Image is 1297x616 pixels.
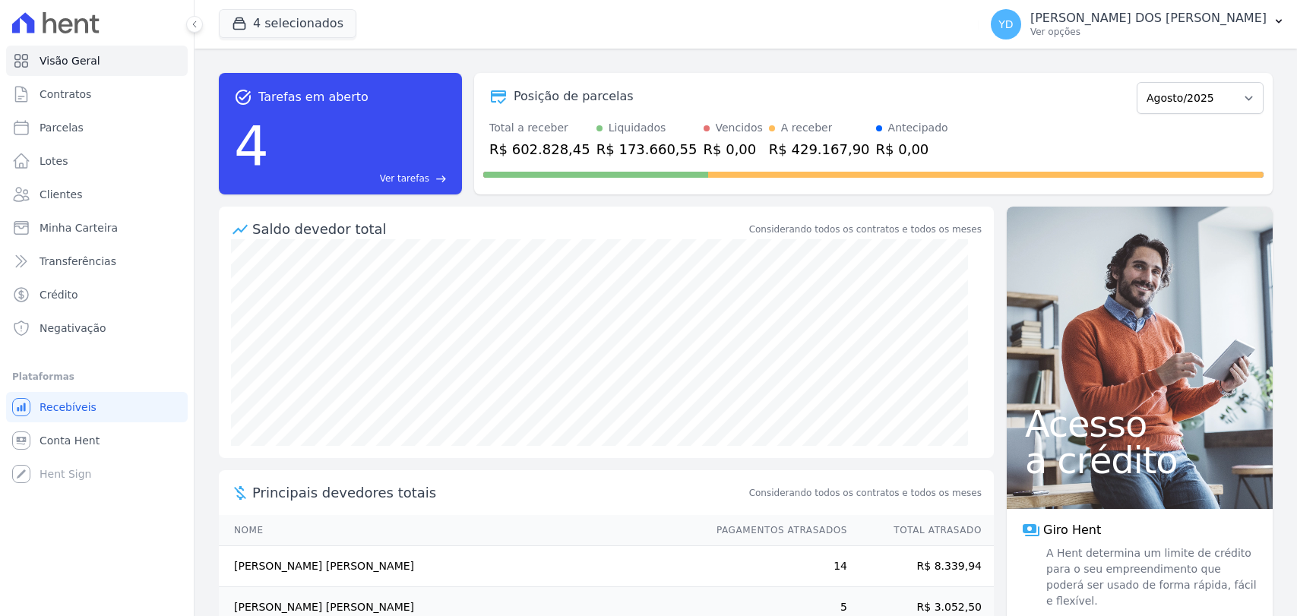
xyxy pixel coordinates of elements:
[769,139,870,160] div: R$ 429.167,90
[40,187,82,202] span: Clientes
[979,3,1297,46] button: YD [PERSON_NAME] DOS [PERSON_NAME] Ver opções
[749,486,982,500] span: Considerando todos os contratos e todos os meses
[275,172,447,185] a: Ver tarefas east
[40,153,68,169] span: Lotes
[1025,442,1254,479] span: a crédito
[234,88,252,106] span: task_alt
[252,219,746,239] div: Saldo devedor total
[219,546,702,587] td: [PERSON_NAME] [PERSON_NAME]
[6,392,188,422] a: Recebíveis
[6,146,188,176] a: Lotes
[781,120,833,136] div: A receber
[252,482,746,503] span: Principais devedores totais
[40,120,84,135] span: Parcelas
[1043,545,1257,609] span: A Hent determina um limite de crédito para o seu empreendimento que poderá ser usado de forma ráp...
[40,254,116,269] span: Transferências
[6,112,188,143] a: Parcelas
[219,515,702,546] th: Nome
[6,79,188,109] a: Contratos
[6,213,188,243] a: Minha Carteira
[40,87,91,102] span: Contratos
[716,120,763,136] div: Vencidos
[702,546,848,587] td: 14
[40,433,100,448] span: Conta Hent
[1030,26,1267,38] p: Ver opções
[435,173,447,185] span: east
[40,287,78,302] span: Crédito
[40,400,96,415] span: Recebíveis
[848,546,994,587] td: R$ 8.339,94
[489,120,590,136] div: Total a receber
[6,425,188,456] a: Conta Hent
[596,139,698,160] div: R$ 173.660,55
[704,139,763,160] div: R$ 0,00
[234,106,269,185] div: 4
[6,280,188,310] a: Crédito
[1043,521,1101,539] span: Giro Hent
[489,139,590,160] div: R$ 602.828,45
[848,515,994,546] th: Total Atrasado
[6,179,188,210] a: Clientes
[749,223,982,236] div: Considerando todos os contratos e todos os meses
[40,53,100,68] span: Visão Geral
[1025,406,1254,442] span: Acesso
[609,120,666,136] div: Liquidados
[1030,11,1267,26] p: [PERSON_NAME] DOS [PERSON_NAME]
[40,321,106,336] span: Negativação
[258,88,369,106] span: Tarefas em aberto
[888,120,948,136] div: Antecipado
[514,87,634,106] div: Posição de parcelas
[998,19,1013,30] span: YD
[6,246,188,276] a: Transferências
[6,313,188,343] a: Negativação
[6,46,188,76] a: Visão Geral
[702,515,848,546] th: Pagamentos Atrasados
[219,9,356,38] button: 4 selecionados
[380,172,429,185] span: Ver tarefas
[876,139,948,160] div: R$ 0,00
[40,220,118,235] span: Minha Carteira
[12,368,182,386] div: Plataformas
